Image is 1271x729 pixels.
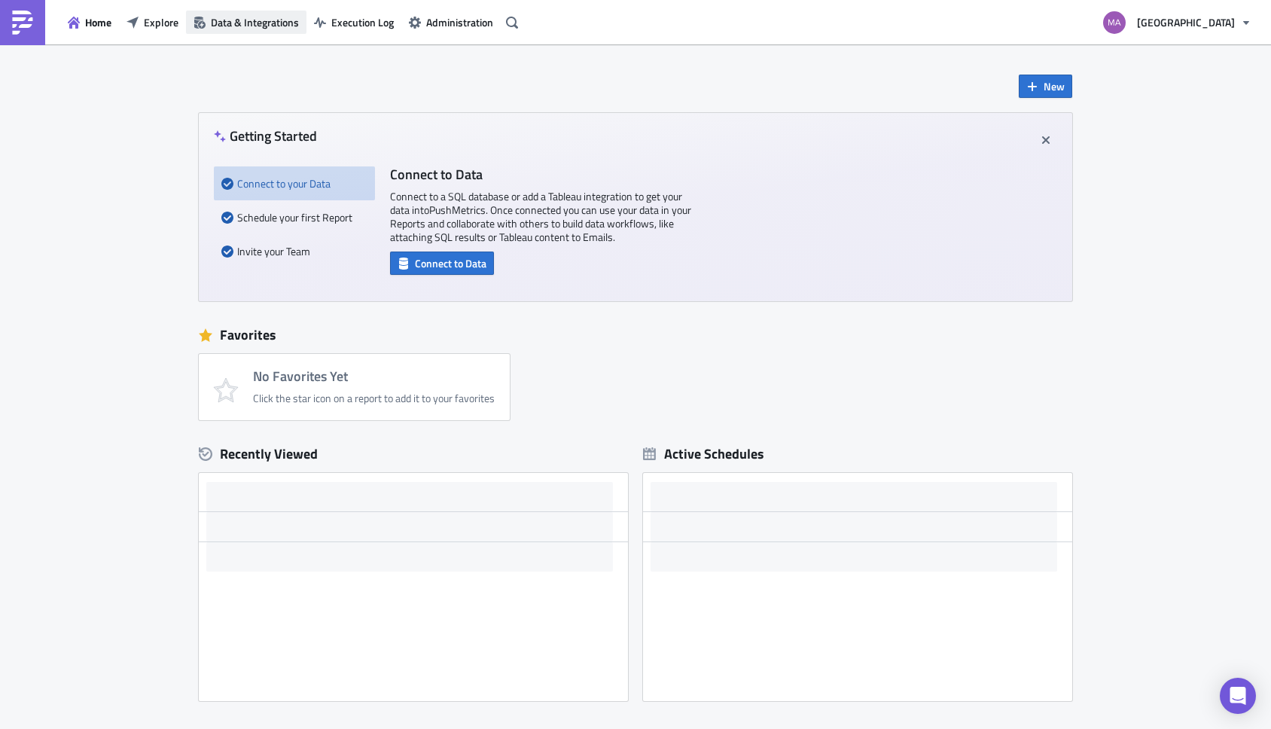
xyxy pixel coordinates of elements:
[214,128,317,144] h4: Getting Started
[390,254,494,270] a: Connect to Data
[199,324,1072,346] div: Favorites
[1044,78,1065,94] span: New
[11,11,35,35] img: PushMetrics
[253,392,495,405] div: Click the star icon on a report to add it to your favorites
[390,252,494,275] button: Connect to Data
[253,369,495,384] h4: No Favorites Yet
[643,445,764,462] div: Active Schedules
[415,255,486,271] span: Connect to Data
[186,11,306,34] button: Data & Integrations
[331,14,394,30] span: Execution Log
[390,190,691,244] p: Connect to a SQL database or add a Tableau integration to get your data into PushMetrics . Once c...
[1220,678,1256,714] div: Open Intercom Messenger
[119,11,186,34] button: Explore
[199,443,628,465] div: Recently Viewed
[221,200,367,234] div: Schedule your first Report
[1094,6,1260,39] button: [GEOGRAPHIC_DATA]
[306,11,401,34] button: Execution Log
[1019,75,1072,98] button: New
[401,11,501,34] button: Administration
[426,14,493,30] span: Administration
[221,234,367,268] div: Invite your Team
[390,166,691,182] h4: Connect to Data
[85,14,111,30] span: Home
[60,11,119,34] button: Home
[1102,10,1127,35] img: Avatar
[221,166,367,200] div: Connect to your Data
[1137,14,1235,30] span: [GEOGRAPHIC_DATA]
[144,14,178,30] span: Explore
[211,14,299,30] span: Data & Integrations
